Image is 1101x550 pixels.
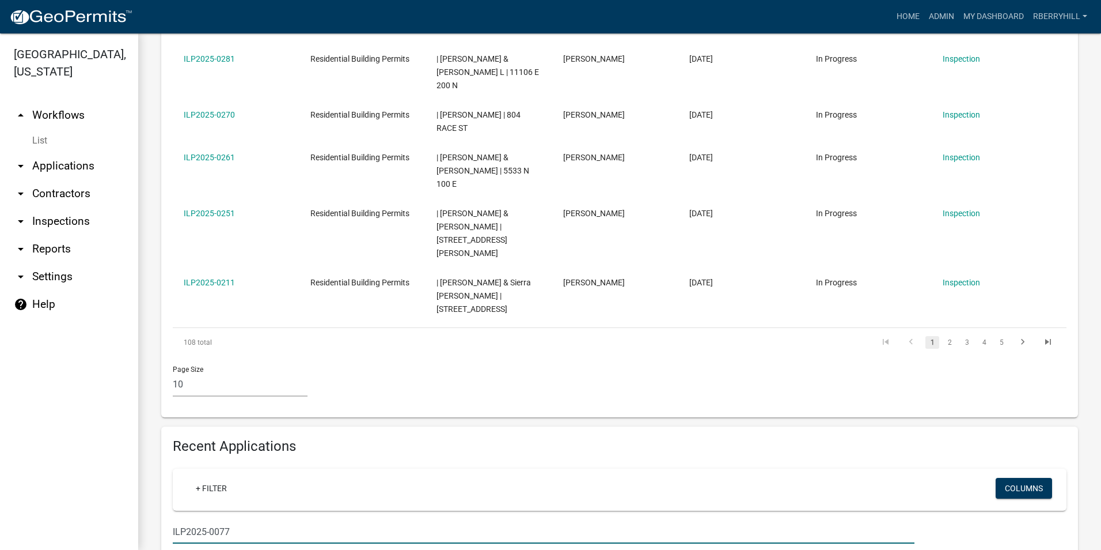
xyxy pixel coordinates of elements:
i: arrow_drop_up [14,108,28,122]
a: ILP2025-0251 [184,209,235,218]
span: Tammy Holloway [563,209,625,218]
i: arrow_drop_down [14,270,28,284]
span: | BRADFORD, JAY D & SUSAN A | 3155 S PARTRIDGE LN [436,209,508,257]
a: My Dashboard [959,6,1028,28]
li: page 3 [958,333,975,352]
span: In Progress [816,110,857,119]
i: arrow_drop_down [14,242,28,256]
span: 08/13/2025 [689,278,713,287]
a: ILP2025-0281 [184,54,235,63]
a: go to next page [1012,336,1034,349]
a: ILP2025-0261 [184,153,235,162]
a: 1 [925,336,939,349]
li: page 1 [924,333,941,352]
li: page 4 [975,333,993,352]
span: Residential Building Permits [310,209,409,218]
a: go to previous page [900,336,922,349]
a: Home [892,6,924,28]
a: rberryhill [1028,6,1092,28]
span: Residential Building Permits [310,278,409,287]
a: 4 [977,336,991,349]
a: Inspection [943,278,980,287]
span: Residential Building Permits [310,110,409,119]
span: Residential Building Permits [310,153,409,162]
a: 2 [943,336,956,349]
i: arrow_drop_down [14,187,28,201]
span: Kelly Smith [563,54,625,63]
span: 09/15/2025 [689,153,713,162]
span: In Progress [816,153,857,162]
span: | Stephenson, Dylan & Sierra Selleck | 2325 N HUNTINGTON RD [436,278,531,314]
span: 09/30/2025 [689,54,713,63]
a: ILP2025-0270 [184,110,235,119]
li: page 5 [993,333,1010,352]
a: Inspection [943,153,980,162]
a: 3 [960,336,974,349]
span: In Progress [816,54,857,63]
span: 09/08/2025 [689,209,713,218]
a: go to last page [1037,336,1059,349]
span: | SMITH, CHAD L & KELLY L | 11106 E 200 N [436,54,539,90]
span: Nolan Baker [563,278,625,287]
input: Search for applications [173,520,914,544]
li: page 2 [941,333,958,352]
span: | Turner, Jerry E & Tracy Turner | 5533 N 100 E [436,153,529,189]
a: 5 [994,336,1008,349]
span: 09/19/2025 [689,110,713,119]
span: | Randolph, April | 804 RACE ST [436,110,521,133]
span: Micheal Schmidt [563,153,625,162]
span: In Progress [816,278,857,287]
a: go to first page [875,336,897,349]
i: help [14,297,28,311]
button: Columns [996,478,1052,499]
span: In Progress [816,209,857,218]
i: arrow_drop_down [14,214,28,228]
a: Inspection [943,209,980,218]
i: arrow_drop_down [14,159,28,173]
span: April Randolph [563,110,625,119]
a: Admin [924,6,959,28]
div: 108 total [173,328,350,357]
a: + Filter [187,478,236,499]
span: Residential Building Permits [310,54,409,63]
h4: Recent Applications [173,438,1066,455]
a: Inspection [943,110,980,119]
a: ILP2025-0211 [184,278,235,287]
a: Inspection [943,54,980,63]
